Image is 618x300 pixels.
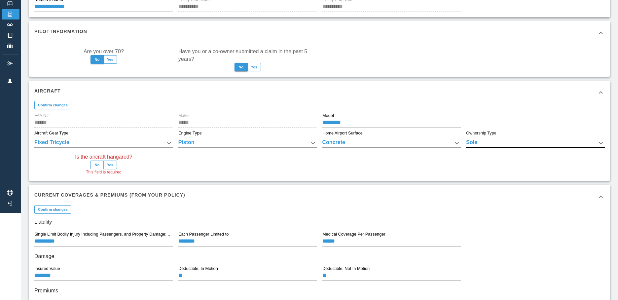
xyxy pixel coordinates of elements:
label: Are you over 70? [84,48,124,55]
div: Aircraft [29,81,610,104]
label: Single Limit Bodily Injury Including Passengers, and Property Damage: Each Occurrence [34,231,173,237]
div: Sole [466,138,605,148]
div: Concrete [322,138,461,148]
h6: Premiums [34,286,605,295]
label: Engine Type [178,130,202,136]
button: Yes [103,55,117,64]
h6: Aircraft [34,87,61,94]
button: Confirm changes [34,205,71,214]
button: Yes [247,63,261,71]
label: Model [322,113,334,119]
label: FAA N# [34,113,49,119]
label: Home Airport Surface [322,130,363,136]
button: No [91,161,104,169]
label: Deductible: Not In Motion [322,266,370,272]
button: Yes [103,161,117,169]
h6: Pilot Information [34,28,87,35]
label: Have you or a co-owner submitted a claim in the past 5 years? [178,48,317,63]
label: Is the aircraft hangared? [75,153,132,161]
label: Aircraft Gear Type [34,130,68,136]
h6: Liability [34,217,605,227]
button: Confirm changes [34,101,71,109]
label: Each Passenger Limited to [178,231,229,237]
div: Piston [178,138,317,148]
button: No [235,63,248,71]
label: Ownership Type [466,130,496,136]
h6: Damage [34,252,605,261]
label: Medical Coverage Per Passenger [322,231,385,237]
label: Insured Value [34,266,60,272]
span: This field is required [86,169,121,176]
h6: Current Coverages & Premiums (from your policy) [34,191,185,199]
button: No [91,55,104,64]
div: Fixed Tricycle [34,138,173,148]
div: Current Coverages & Premiums (from your policy) [29,185,610,208]
label: Deductible: In Motion [178,266,218,272]
div: Pilot Information [29,21,610,45]
label: Make [178,113,189,119]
